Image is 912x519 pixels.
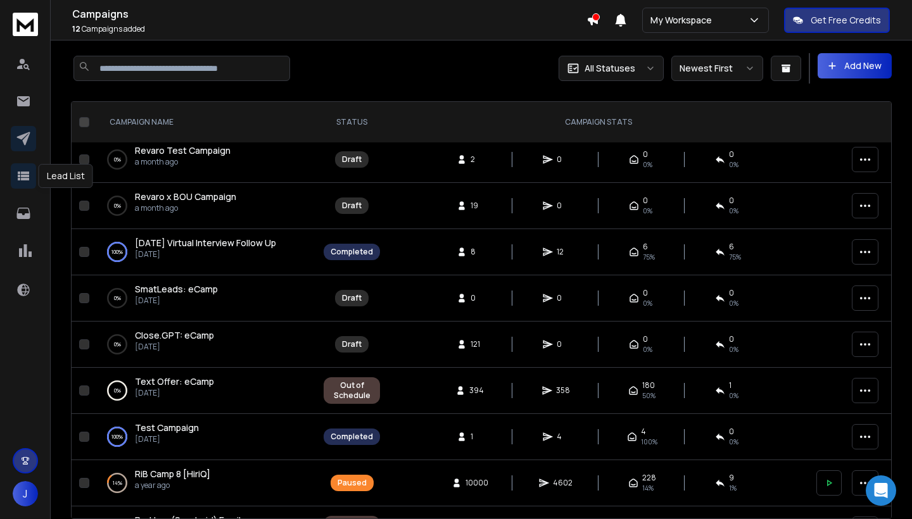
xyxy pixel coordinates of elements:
a: [DATE] Virtual Interview Follow Up [135,237,276,249]
span: 228 [642,473,656,483]
p: 0 % [114,292,121,304]
div: Lead List [39,164,93,188]
a: Text Offer: eCamp [135,375,214,388]
a: SmatLeads: eCamp [135,283,218,296]
span: 1 [471,432,483,442]
span: 6 [643,242,648,252]
span: 0 [471,293,483,303]
span: 0 [729,288,734,298]
span: 0 [729,149,734,159]
span: 0% [643,298,652,308]
div: Open Intercom Messenger [866,475,896,506]
td: 0%Close.GPT: eCamp[DATE] [94,322,316,368]
span: 0 % [729,391,738,401]
p: Get Free Credits [811,14,881,27]
td: 0%Text Offer: eCamp[DATE] [94,368,316,414]
span: 12 [72,23,80,34]
th: STATUS [316,102,388,143]
td: 0%Revaro Test Campaigna month ago [94,137,316,183]
span: 100 % [641,437,657,447]
td: 0%SmatLeads: eCamp[DATE] [94,275,316,322]
span: 10000 [465,478,488,488]
td: 14%RiB Camp 8 [HiriQ]a year ago [94,460,316,506]
span: 394 [469,385,484,396]
span: 6 [729,242,734,252]
p: 0 % [114,384,121,397]
div: Completed [331,432,373,442]
p: 100 % [111,430,123,443]
span: 0 [643,149,648,159]
span: 1 [729,380,731,391]
span: 0 [643,334,648,344]
div: Draft [342,339,362,349]
span: 0 [643,288,648,298]
span: 0 [557,201,569,211]
span: 0% [643,206,652,216]
p: Campaigns added [72,24,586,34]
div: Draft [342,154,362,165]
span: 0% [729,298,738,308]
span: 121 [471,339,483,349]
span: RiB Camp 8 [HiriQ] [135,468,210,480]
td: 100%[DATE] Virtual Interview Follow Up[DATE] [94,229,316,275]
a: Test Campaign [135,422,199,434]
span: 4 [557,432,569,442]
span: 75 % [729,252,741,262]
a: Revaro x BOU Campaign [135,191,236,203]
p: 0 % [114,338,121,351]
p: [DATE] [135,342,214,352]
span: 19 [471,201,483,211]
span: 0 [643,196,648,206]
p: 14 % [113,477,122,489]
span: SmatLeads: eCamp [135,283,218,295]
a: Close.GPT: eCamp [135,329,214,342]
p: [DATE] [135,388,214,398]
span: 0 [729,196,734,206]
img: logo [13,13,38,36]
div: Draft [342,293,362,303]
td: 0%Revaro x BOU Campaigna month ago [94,183,316,229]
p: 100 % [111,246,123,258]
span: 12 [557,247,569,257]
span: 0% [643,344,652,354]
div: Out of Schedule [331,380,373,401]
span: 4 [641,427,646,437]
span: 358 [556,385,570,396]
span: 0% [729,159,738,170]
p: a year ago [135,480,210,491]
button: Newest First [671,56,763,81]
p: a month ago [135,157,231,167]
span: 9 [729,473,734,483]
button: J [13,481,38,506]
span: Close.GPT: eCamp [135,329,214,341]
span: 8 [471,247,483,257]
span: 2 [471,154,483,165]
p: [DATE] [135,434,199,444]
span: 180 [642,380,655,391]
p: My Workspace [650,14,717,27]
span: 0 % [729,437,738,447]
span: 0 [729,334,734,344]
span: 1 % [729,483,737,493]
p: [DATE] [135,249,276,259]
span: 0 [729,427,734,437]
span: 0 [557,154,569,165]
span: 0 [557,293,569,303]
span: 50 % [642,391,655,401]
div: Paused [338,478,367,488]
p: 0 % [114,199,121,212]
span: 0% [729,206,738,216]
p: [DATE] [135,296,218,306]
th: CAMPAIGN NAME [94,102,316,143]
p: 0 % [114,153,121,166]
a: Revaro Test Campaign [135,144,231,157]
span: 0 [557,339,569,349]
span: 0% [643,159,652,170]
span: Text Offer: eCamp [135,375,214,387]
span: 4602 [553,478,573,488]
p: All Statuses [585,62,635,75]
